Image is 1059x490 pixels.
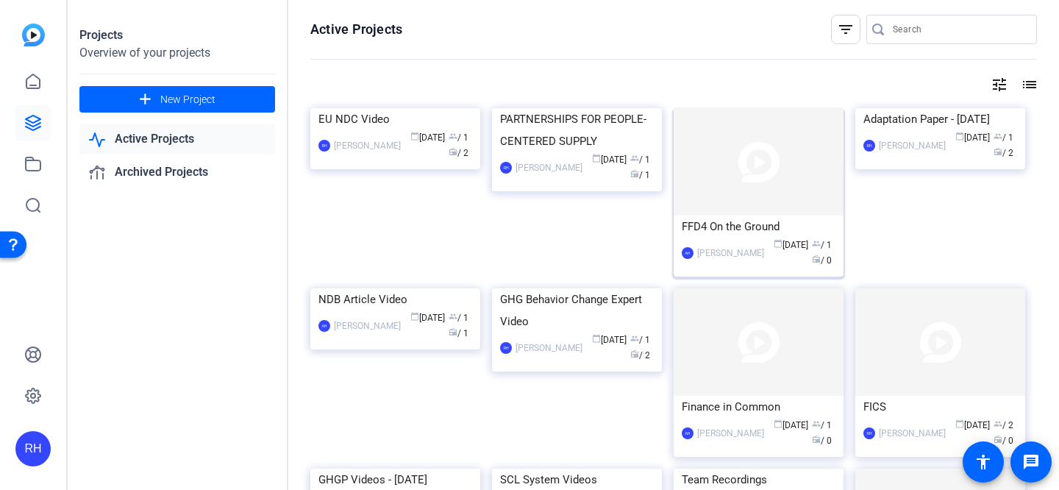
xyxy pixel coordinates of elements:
[592,334,601,343] span: calendar_today
[893,21,1025,38] input: Search
[136,90,154,109] mat-icon: add
[592,154,601,163] span: calendar_today
[955,132,990,143] span: [DATE]
[500,342,512,354] div: RH
[682,247,693,259] div: AH
[500,162,512,174] div: RH
[812,435,821,444] span: radio
[630,334,639,343] span: group
[774,419,782,428] span: calendar_today
[812,255,832,266] span: / 0
[500,288,654,333] div: GHG Behavior Change Expert Video
[974,453,992,471] mat-icon: accessibility
[630,169,639,178] span: radio
[697,246,764,260] div: [PERSON_NAME]
[994,148,1013,158] span: / 2
[812,239,821,248] span: group
[318,108,472,130] div: EU NDC Video
[994,420,1013,430] span: / 2
[1022,453,1040,471] mat-icon: message
[697,426,764,441] div: [PERSON_NAME]
[79,26,275,44] div: Projects
[812,255,821,263] span: radio
[79,86,275,113] button: New Project
[955,132,964,141] span: calendar_today
[334,319,401,333] div: [PERSON_NAME]
[500,108,654,152] div: PARTNERSHIPS FOR PEOPLE-CENTERED SUPPLY
[516,341,582,355] div: [PERSON_NAME]
[449,313,468,323] span: / 1
[79,157,275,188] a: Archived Projects
[449,327,457,336] span: radio
[774,240,808,250] span: [DATE]
[79,44,275,62] div: Overview of your projects
[994,132,1013,143] span: / 1
[812,419,821,428] span: group
[318,320,330,332] div: AH
[22,24,45,46] img: blue-gradient.svg
[812,240,832,250] span: / 1
[994,436,1013,446] span: / 0
[160,92,215,107] span: New Project
[449,148,468,158] span: / 2
[863,396,1017,418] div: FICS
[812,420,832,430] span: / 1
[79,124,275,155] a: Active Projects
[991,76,1008,93] mat-icon: tune
[310,21,402,38] h1: Active Projects
[318,288,472,310] div: NDB Article Video
[682,216,835,238] div: FFD4 On the Ground
[682,396,835,418] div: Finance in Common
[994,419,1002,428] span: group
[994,147,1002,156] span: radio
[955,420,990,430] span: [DATE]
[863,427,875,439] div: RH
[334,138,401,153] div: [PERSON_NAME]
[449,132,457,141] span: group
[994,435,1002,444] span: radio
[516,160,582,175] div: [PERSON_NAME]
[630,170,650,180] span: / 1
[410,312,419,321] span: calendar_today
[410,132,419,141] span: calendar_today
[630,154,639,163] span: group
[630,155,650,165] span: / 1
[863,140,875,152] div: RH
[879,426,946,441] div: [PERSON_NAME]
[410,132,445,143] span: [DATE]
[955,419,964,428] span: calendar_today
[630,335,650,345] span: / 1
[449,132,468,143] span: / 1
[774,420,808,430] span: [DATE]
[1019,76,1037,93] mat-icon: list
[449,147,457,156] span: radio
[15,431,51,466] div: RH
[410,313,445,323] span: [DATE]
[592,155,627,165] span: [DATE]
[449,328,468,338] span: / 1
[630,349,639,358] span: radio
[863,108,1017,130] div: Adaptation Paper - [DATE]
[682,427,693,439] div: AH
[318,140,330,152] div: RH
[812,436,832,446] span: / 0
[774,239,782,248] span: calendar_today
[994,132,1002,141] span: group
[837,21,855,38] mat-icon: filter_list
[449,312,457,321] span: group
[879,138,946,153] div: [PERSON_NAME]
[592,335,627,345] span: [DATE]
[630,350,650,361] span: / 2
